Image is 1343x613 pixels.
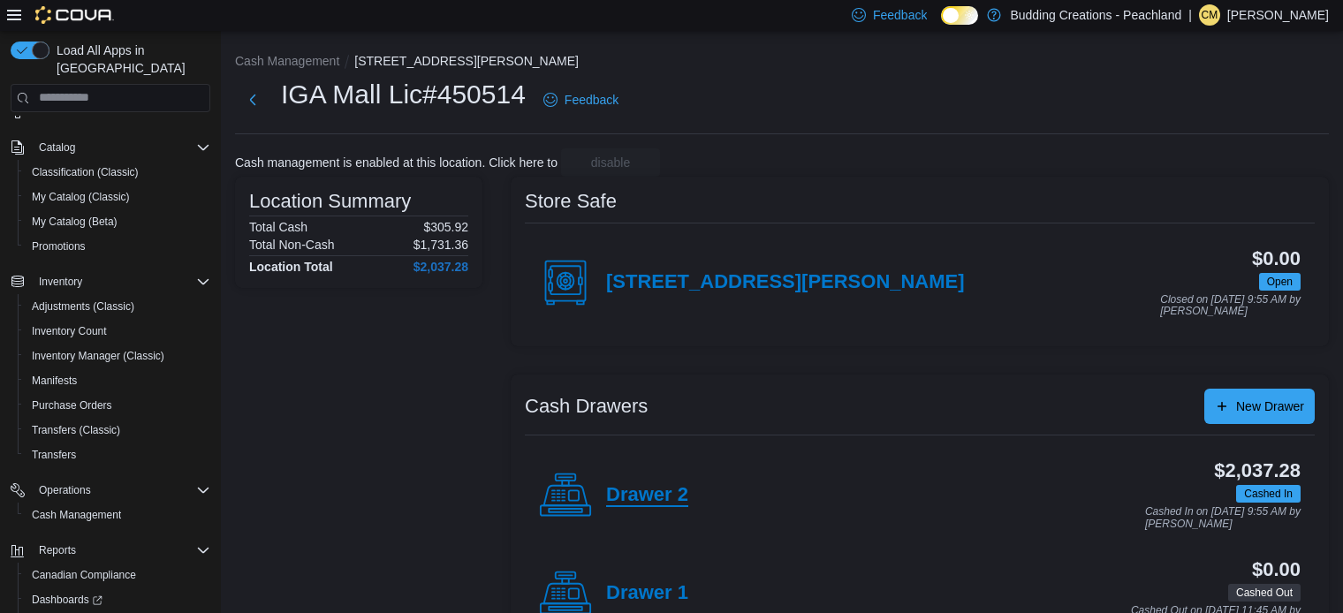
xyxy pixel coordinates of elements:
[1228,584,1301,602] span: Cashed Out
[32,540,210,561] span: Reports
[25,420,127,441] a: Transfers (Classic)
[414,260,468,274] h4: $2,037.28
[25,321,210,342] span: Inventory Count
[25,162,146,183] a: Classification (Classic)
[18,319,217,344] button: Inventory Count
[25,211,125,232] a: My Catalog (Beta)
[39,140,75,155] span: Catalog
[39,543,76,557] span: Reports
[35,6,114,24] img: Cova
[25,589,210,610] span: Dashboards
[18,234,217,259] button: Promotions
[1236,585,1293,601] span: Cashed Out
[606,271,965,294] h4: [STREET_ADDRESS][PERSON_NAME]
[18,443,217,467] button: Transfers
[32,137,82,158] button: Catalog
[32,508,121,522] span: Cash Management
[18,185,217,209] button: My Catalog (Classic)
[39,275,82,289] span: Inventory
[25,296,210,317] span: Adjustments (Classic)
[249,238,335,252] h6: Total Non-Cash
[4,538,217,563] button: Reports
[606,582,688,605] h4: Drawer 1
[25,589,110,610] a: Dashboards
[32,349,164,363] span: Inventory Manager (Classic)
[32,593,102,607] span: Dashboards
[25,321,114,342] a: Inventory Count
[25,564,143,586] a: Canadian Compliance
[18,344,217,368] button: Inventory Manager (Classic)
[18,368,217,393] button: Manifests
[1145,506,1301,530] p: Cashed In on [DATE] 9:55 AM by [PERSON_NAME]
[235,54,339,68] button: Cash Management
[32,480,98,501] button: Operations
[32,137,210,158] span: Catalog
[354,54,579,68] button: [STREET_ADDRESS][PERSON_NAME]
[525,396,648,417] h3: Cash Drawers
[25,370,210,391] span: Manifests
[1010,4,1181,26] p: Budding Creations - Peachland
[32,480,210,501] span: Operations
[1259,273,1301,291] span: Open
[423,220,468,234] p: $305.92
[32,398,112,412] span: Purchase Orders
[32,271,89,292] button: Inventory
[1252,559,1301,580] h3: $0.00
[281,77,526,112] h1: IGA Mall Lic#450514
[18,503,217,527] button: Cash Management
[32,239,86,254] span: Promotions
[235,155,558,170] p: Cash management is enabled at this location. Click here to
[25,504,210,526] span: Cash Management
[591,154,630,171] span: disable
[25,420,210,441] span: Transfers (Classic)
[32,374,77,388] span: Manifests
[32,423,120,437] span: Transfers (Classic)
[525,191,617,212] h3: Store Safe
[32,271,210,292] span: Inventory
[32,540,83,561] button: Reports
[25,186,210,208] span: My Catalog (Classic)
[18,160,217,185] button: Classification (Classic)
[18,563,217,587] button: Canadian Compliance
[25,395,210,416] span: Purchase Orders
[606,484,688,507] h4: Drawer 2
[249,191,411,212] h3: Location Summary
[18,587,217,612] a: Dashboards
[25,395,119,416] a: Purchase Orders
[1214,460,1301,481] h3: $2,037.28
[235,82,270,117] button: Next
[1202,4,1218,26] span: CM
[25,444,83,465] a: Transfers
[1252,248,1301,269] h3: $0.00
[32,299,134,314] span: Adjustments (Classic)
[25,162,210,183] span: Classification (Classic)
[1199,4,1220,26] div: Chris Manolescu
[1188,4,1192,26] p: |
[32,568,136,582] span: Canadian Compliance
[414,238,468,252] p: $1,731.36
[235,52,1329,73] nav: An example of EuiBreadcrumbs
[25,504,128,526] a: Cash Management
[25,564,210,586] span: Canadian Compliance
[561,148,660,177] button: disable
[25,236,93,257] a: Promotions
[1160,294,1301,318] p: Closed on [DATE] 9:55 AM by [PERSON_NAME]
[25,345,210,367] span: Inventory Manager (Classic)
[32,190,130,204] span: My Catalog (Classic)
[49,42,210,77] span: Load All Apps in [GEOGRAPHIC_DATA]
[1236,485,1301,503] span: Cashed In
[565,91,618,109] span: Feedback
[1204,389,1315,424] button: New Drawer
[1227,4,1329,26] p: [PERSON_NAME]
[249,260,333,274] h4: Location Total
[873,6,927,24] span: Feedback
[18,418,217,443] button: Transfers (Classic)
[25,236,210,257] span: Promotions
[1244,486,1293,502] span: Cashed In
[32,215,118,229] span: My Catalog (Beta)
[18,209,217,234] button: My Catalog (Beta)
[25,444,210,465] span: Transfers
[18,294,217,319] button: Adjustments (Classic)
[1267,274,1293,290] span: Open
[18,393,217,418] button: Purchase Orders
